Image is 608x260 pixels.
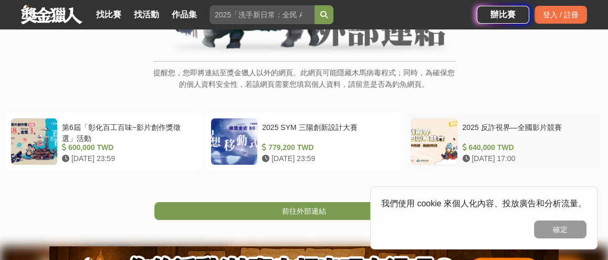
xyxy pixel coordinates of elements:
span: 前往外部連結 [282,207,326,215]
a: 作品集 [167,7,201,22]
a: 2025 反詐視界—全國影片競賽 640,000 TWD [DATE] 17:00 [405,113,603,171]
div: [DATE] 23:59 [262,153,393,164]
a: 前往外部連結 [154,202,454,220]
a: 第6屆「彰化百工百味~影片創作獎徵選」活動 600,000 TWD [DATE] 23:59 [5,113,203,171]
a: 找活動 [130,7,163,22]
div: [DATE] 23:59 [62,153,193,164]
p: 提醒您，您即將連結至獎金獵人以外的網頁。此網頁可能隱藏木馬病毒程式；同時，為確保您的個人資料安全性，若該網頁需要您填寫個人資料，請留意是否為釣魚網頁。 [153,67,455,101]
a: 找比賽 [92,7,125,22]
div: 登入 / 註冊 [534,6,587,24]
div: 640,000 TWD [462,142,593,153]
a: 2025 SYM 三陽創新設計大賽 779,200 TWD [DATE] 23:59 [205,113,403,171]
input: 2025「洗手新日常：全民 ALL IN」洗手歌全台徵選 [209,5,315,24]
div: 779,200 TWD [262,142,393,153]
div: 第6屆「彰化百工百味~影片創作獎徵選」活動 [62,122,193,142]
a: 辦比賽 [477,6,529,24]
div: 2025 SYM 三陽創新設計大賽 [262,122,393,142]
div: 600,000 TWD [62,142,193,153]
div: 2025 反詐視界—全國影片競賽 [462,122,593,142]
button: 確定 [534,221,586,238]
span: 我們使用 cookie 來個人化內容、投放廣告和分析流量。 [381,199,586,208]
div: [DATE] 17:00 [462,153,593,164]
